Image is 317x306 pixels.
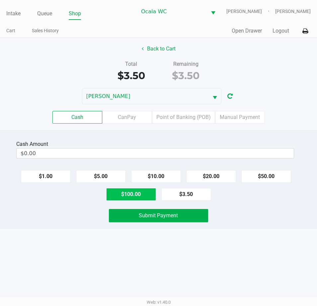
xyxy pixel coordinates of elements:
[141,8,203,16] span: Ocala WC
[16,140,51,148] div: Cash Amount
[86,92,204,100] span: [PERSON_NAME]
[164,68,208,83] div: $3.50
[76,170,126,183] button: $5.00
[208,88,221,104] button: Select
[207,4,219,19] button: Select
[102,111,152,124] label: CanPay
[109,68,153,83] div: $3.50
[109,60,153,68] div: Total
[131,170,181,183] button: $10.00
[37,9,52,18] a: Queue
[215,111,265,124] label: Manual Payment
[32,27,59,35] a: Sales History
[6,9,21,18] a: Intake
[226,8,275,15] span: [PERSON_NAME]
[232,27,262,35] button: Open Drawer
[69,9,81,18] a: Shop
[147,300,171,305] span: Web: v1.40.0
[273,27,289,35] button: Logout
[52,111,102,124] label: Cash
[106,188,156,201] button: $100.00
[137,43,180,55] button: Back to Cart
[186,170,236,183] button: $20.00
[139,212,178,219] span: Submit Payment
[161,188,211,201] button: $3.50
[241,170,291,183] button: $50.00
[164,60,208,68] div: Remaining
[21,170,71,183] button: $1.00
[275,8,311,15] span: [PERSON_NAME]
[152,111,215,124] label: Point of Banking (POB)
[109,209,208,222] button: Submit Payment
[6,27,15,35] a: Cart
